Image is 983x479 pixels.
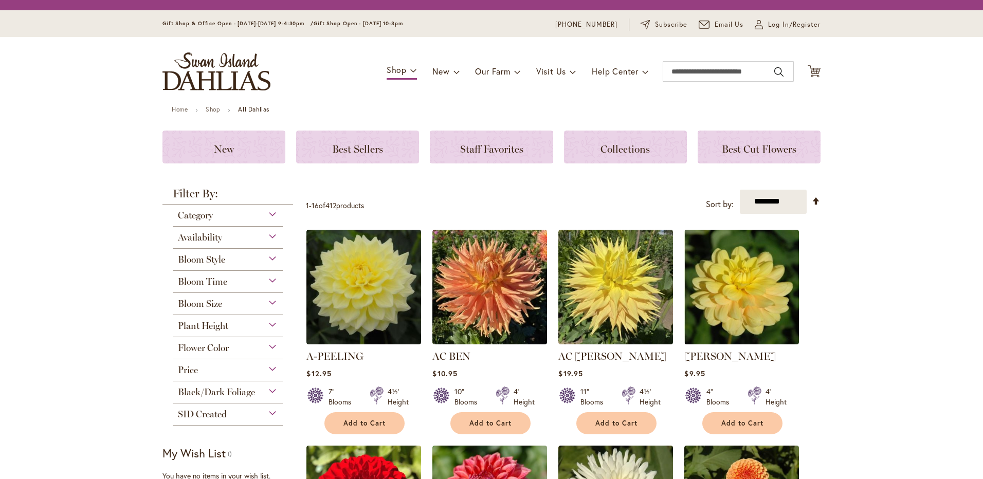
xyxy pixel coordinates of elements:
[214,143,234,155] span: New
[432,369,457,378] span: $10.95
[162,131,285,163] a: New
[432,337,547,346] a: AC BEN
[206,105,220,113] a: Shop
[329,386,357,407] div: 7" Blooms
[430,131,553,163] a: Staff Favorites
[306,197,364,214] p: - of products
[558,337,673,346] a: AC Jeri
[684,230,799,344] img: AHOY MATEY
[238,105,269,113] strong: All Dahlias
[641,20,687,30] a: Subscribe
[178,320,228,331] span: Plant Height
[178,254,225,265] span: Bloom Style
[387,64,407,75] span: Shop
[162,52,270,90] a: store logo
[178,364,198,376] span: Price
[595,419,638,428] span: Add to Cart
[715,20,744,30] span: Email Us
[558,350,666,362] a: AC [PERSON_NAME]
[178,386,255,398] span: Black/Dark Foliage
[702,412,782,434] button: Add to Cart
[296,131,419,163] a: Best Sellers
[454,386,483,407] div: 10" Blooms
[432,66,449,77] span: New
[555,20,617,30] a: [PHONE_NUMBER]
[388,386,409,407] div: 4½' Height
[684,337,799,346] a: AHOY MATEY
[178,276,227,287] span: Bloom Time
[178,409,227,420] span: SID Created
[768,20,821,30] span: Log In/Register
[162,446,226,460] strong: My Wish List
[306,337,421,346] a: A-Peeling
[162,20,314,27] span: Gift Shop & Office Open - [DATE]-[DATE] 9-4:30pm /
[684,350,776,362] a: [PERSON_NAME]
[536,66,566,77] span: Visit Us
[698,131,821,163] a: Best Cut Flowers
[600,143,650,155] span: Collections
[306,230,421,344] img: A-Peeling
[721,419,763,428] span: Add to Cart
[706,195,734,214] label: Sort by:
[306,369,331,378] span: $12.95
[576,412,657,434] button: Add to Cart
[460,143,523,155] span: Staff Favorites
[332,143,383,155] span: Best Sellers
[564,131,687,163] a: Collections
[306,350,363,362] a: A-PEELING
[558,369,582,378] span: $19.95
[475,66,510,77] span: Our Farm
[178,210,213,221] span: Category
[722,143,796,155] span: Best Cut Flowers
[312,200,319,210] span: 16
[774,64,784,80] button: Search
[324,412,405,434] button: Add to Cart
[178,232,222,243] span: Availability
[325,200,336,210] span: 412
[178,342,229,354] span: Flower Color
[432,230,547,344] img: AC BEN
[172,105,188,113] a: Home
[343,419,386,428] span: Add to Cart
[514,386,535,407] div: 4' Height
[640,386,661,407] div: 4½' Height
[755,20,821,30] a: Log In/Register
[580,386,609,407] div: 11" Blooms
[314,20,403,27] span: Gift Shop Open - [DATE] 10-3pm
[450,412,531,434] button: Add to Cart
[766,386,787,407] div: 4' Height
[178,298,222,309] span: Bloom Size
[699,20,744,30] a: Email Us
[684,369,705,378] span: $9.95
[655,20,687,30] span: Subscribe
[706,386,735,407] div: 4" Blooms
[162,188,293,205] strong: Filter By:
[469,419,512,428] span: Add to Cart
[558,230,673,344] img: AC Jeri
[306,200,309,210] span: 1
[592,66,639,77] span: Help Center
[432,350,470,362] a: AC BEN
